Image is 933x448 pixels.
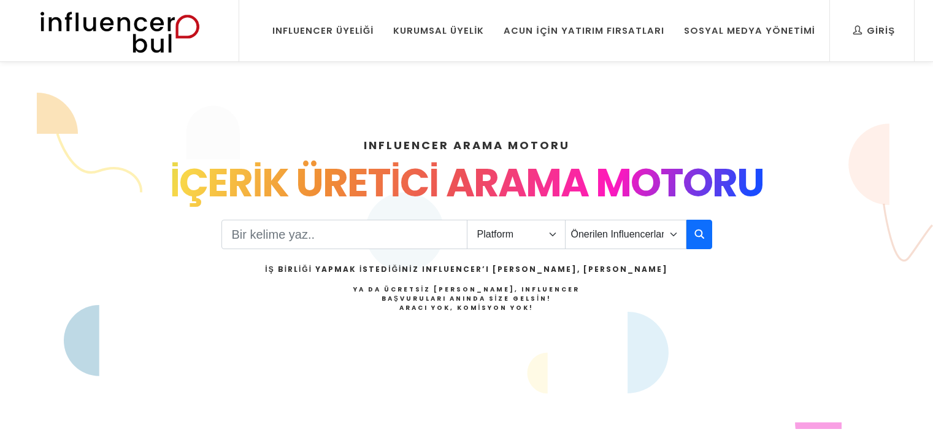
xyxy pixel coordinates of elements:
[265,285,667,312] h4: Ya da Ücretsiz [PERSON_NAME], Influencer Başvuruları Anında Size Gelsin!
[853,24,895,37] div: Giriş
[399,303,534,312] strong: Aracı Yok, Komisyon Yok!
[221,220,467,249] input: Search
[69,137,864,153] h4: INFLUENCER ARAMA MOTORU
[504,24,664,37] div: Acun İçin Yatırım Fırsatları
[69,153,864,212] div: İÇERİK ÜRETİCİ ARAMA MOTORU
[272,24,374,37] div: Influencer Üyeliği
[684,24,815,37] div: Sosyal Medya Yönetimi
[393,24,484,37] div: Kurumsal Üyelik
[265,264,667,275] h2: İş Birliği Yapmak İstediğiniz Influencer’ı [PERSON_NAME], [PERSON_NAME]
